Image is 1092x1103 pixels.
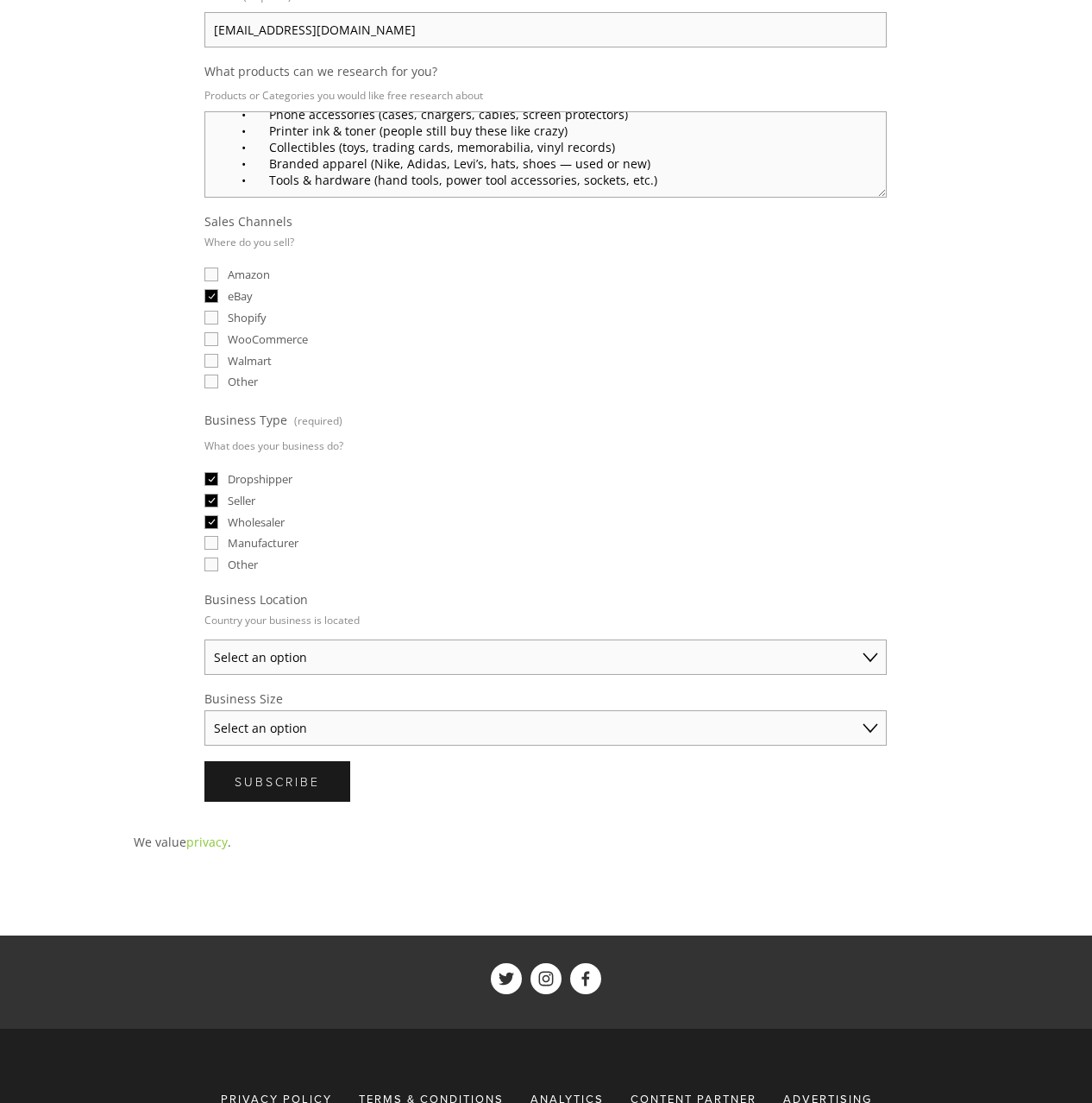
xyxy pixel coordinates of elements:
[204,536,218,550] input: Manufacturer
[491,963,522,994] a: ShelfTrend
[204,268,218,281] input: Amazon
[204,375,218,388] input: Other
[228,288,253,304] span: eBay
[204,230,294,255] p: Where do you sell?
[228,471,292,487] span: Dropshipper
[228,353,272,369] span: Walmart
[228,557,258,572] span: Other
[204,591,308,608] span: Business Location
[204,761,350,802] button: SubscribeSubscribe
[228,374,258,389] span: Other
[204,515,218,529] input: Wholesaler
[204,690,283,707] span: Business Size
[228,267,270,282] span: Amazon
[204,472,218,486] input: Dropshipper
[204,83,887,108] p: Products or Categories you would like free research about
[530,963,562,994] a: ShelfTrend
[134,831,958,853] p: We value .
[204,111,887,198] textarea: Vintage electronics (Walkmans, CD players, VHS/DVD combos, boom boxes) • Video games & accessorie...
[204,608,360,633] p: Country your business is located
[294,408,342,433] span: (required)
[204,289,218,303] input: eBay
[204,494,218,507] input: Seller
[204,558,218,571] input: Other
[570,963,601,994] a: ShelfTrend
[204,433,343,458] p: What does your business do?
[235,773,320,790] span: Subscribe
[204,640,887,675] select: Business Location
[204,412,287,428] span: Business Type
[228,493,255,508] span: Seller
[204,710,887,746] select: Business Size
[204,311,218,325] input: Shopify
[228,331,308,347] span: WooCommerce
[228,535,298,551] span: Manufacturer
[204,354,218,368] input: Walmart
[228,514,285,530] span: Wholesaler
[186,834,228,850] a: privacy
[228,310,267,325] span: Shopify
[204,332,218,346] input: WooCommerce
[204,63,437,79] span: What products can we research for you?
[204,213,292,230] span: Sales Channels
